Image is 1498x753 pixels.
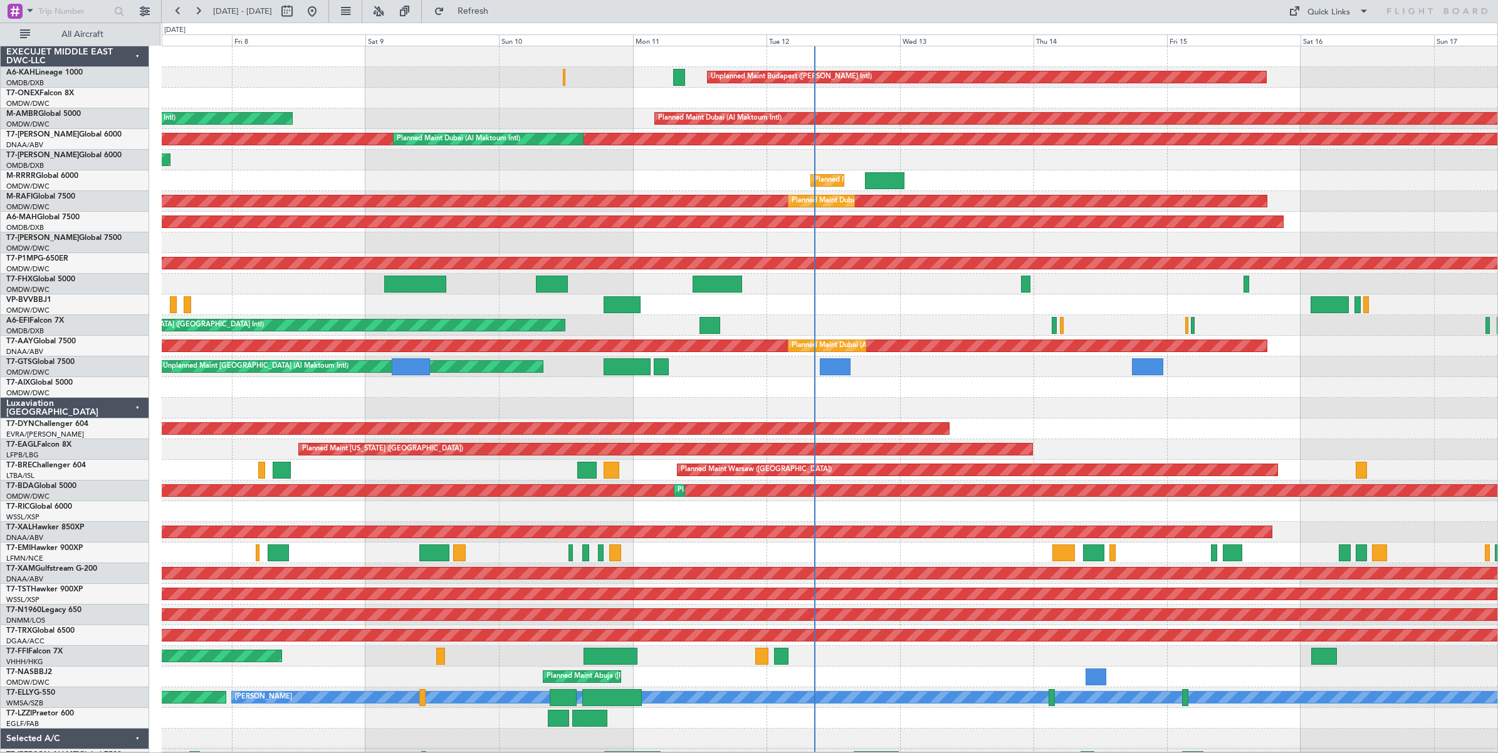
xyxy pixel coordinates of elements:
input: Trip Number [38,2,110,21]
a: A6-MAHGlobal 7500 [6,214,80,221]
button: Refresh [428,1,503,21]
a: T7-GTSGlobal 7500 [6,358,75,366]
span: T7-DYN [6,420,34,428]
span: T7-GTS [6,358,32,366]
a: T7-TRXGlobal 6500 [6,627,75,635]
span: T7-N1960 [6,606,41,614]
a: DNAA/ABV [6,533,43,543]
div: Sat 16 [1301,34,1434,46]
div: Tue 12 [767,34,900,46]
span: T7-ELLY [6,689,34,697]
span: T7-TRX [6,627,32,635]
a: DNAA/ABV [6,347,43,356]
span: T7-RIC [6,503,29,511]
a: OMDB/DXB [6,223,44,232]
a: DGAA/ACC [6,636,45,646]
span: VP-BVV [6,296,33,304]
div: Unplanned Maint Budapest ([PERSON_NAME] Intl) [711,68,872,86]
a: T7-XAMGulfstream G-200 [6,565,97,573]
div: [DATE] [164,25,186,36]
span: T7-BRE [6,462,32,469]
span: A6-MAH [6,214,37,221]
div: Planned Maint Southend [814,171,892,190]
a: DNAA/ABV [6,140,43,150]
span: T7-[PERSON_NAME] [6,234,79,242]
span: T7-AAY [6,338,33,345]
a: OMDW/DWC [6,120,50,129]
div: Planned Maint [US_STATE] ([GEOGRAPHIC_DATA]) [302,440,463,459]
span: Refresh [447,7,500,16]
a: T7-DYNChallenger 604 [6,420,88,428]
a: OMDW/DWC [6,368,50,377]
a: T7-ONEXFalcon 8X [6,90,74,97]
a: VHHH/HKG [6,657,43,667]
a: EGLF/FAB [6,719,39,729]
span: T7-XAL [6,524,32,531]
a: T7-BDAGlobal 5000 [6,482,76,490]
a: M-RRRRGlobal 6000 [6,172,78,180]
button: Quick Links [1282,1,1375,21]
a: VP-BVVBBJ1 [6,296,51,304]
a: T7-N1960Legacy 650 [6,606,81,614]
div: Sun 10 [499,34,632,46]
a: T7-NASBBJ2 [6,668,52,676]
a: M-AMBRGlobal 5000 [6,110,81,118]
div: Mon 11 [633,34,767,46]
a: WSSL/XSP [6,595,39,605]
div: Planned Maint Dubai (Al Maktoum Intl) [397,130,520,148]
span: T7-P1MP [6,255,38,262]
span: T7-XAM [6,565,35,573]
a: T7-TSTHawker 900XP [6,586,83,593]
span: T7-NAS [6,668,34,676]
div: Quick Links [1307,6,1350,19]
a: OMDW/DWC [6,182,50,191]
a: DNMM/LOS [6,616,45,625]
a: T7-[PERSON_NAME]Global 6000 [6,131,122,138]
a: T7-RICGlobal 6000 [6,503,72,511]
a: OMDW/DWC [6,306,50,315]
a: A6-EFIFalcon 7X [6,317,64,325]
a: T7-EAGLFalcon 8X [6,441,71,449]
a: OMDW/DWC [6,99,50,108]
div: Planned Maint Warsaw ([GEOGRAPHIC_DATA]) [681,460,832,479]
a: T7-LZZIPraetor 600 [6,710,74,717]
a: OMDW/DWC [6,388,50,398]
span: [DATE] - [DATE] [213,6,272,17]
a: OMDW/DWC [6,285,50,294]
a: OMDW/DWC [6,244,50,253]
a: T7-AIXGlobal 5000 [6,379,73,387]
div: Planned Maint Dubai (Al Maktoum Intl) [658,109,782,128]
span: T7-BDA [6,482,34,490]
span: T7-ONEX [6,90,39,97]
div: Planned Maint Dubai (Al Maktoum Intl) [678,481,801,500]
a: WSSL/XSP [6,512,39,522]
a: WMSA/SZB [6,698,43,708]
div: [PERSON_NAME] [235,688,292,707]
span: T7-AIX [6,379,30,387]
a: LFMN/NCE [6,554,43,563]
span: All Aircraft [33,30,132,39]
a: T7-P1MPG-650ER [6,255,68,262]
div: Fri 8 [232,34,365,46]
a: T7-ELLYG-550 [6,689,55,697]
span: A6-KAH [6,69,35,76]
a: A6-KAHLineage 1000 [6,69,83,76]
a: LFPB/LBG [6,450,39,460]
div: Unplanned Maint [GEOGRAPHIC_DATA] (Al Maktoum Intl) [163,357,348,376]
a: OMDB/DXB [6,78,44,88]
div: Fri 15 [1167,34,1301,46]
span: T7-TST [6,586,31,593]
span: T7-[PERSON_NAME] [6,152,79,159]
a: T7-FFIFalcon 7X [6,648,63,655]
div: Thu 14 [1034,34,1167,46]
a: OMDB/DXB [6,326,44,336]
div: Planned Maint Dubai (Al Maktoum Intl) [792,336,915,355]
a: LTBA/ISL [6,471,34,480]
span: M-RAFI [6,193,33,200]
a: T7-AAYGlobal 7500 [6,338,76,345]
a: OMDW/DWC [6,202,50,212]
a: OMDW/DWC [6,264,50,274]
a: M-RAFIGlobal 7500 [6,193,75,200]
div: Planned Maint Dubai (Al Maktoum Intl) [792,192,915,210]
div: Planned Maint Abuja ([PERSON_NAME] Intl) [547,667,688,686]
